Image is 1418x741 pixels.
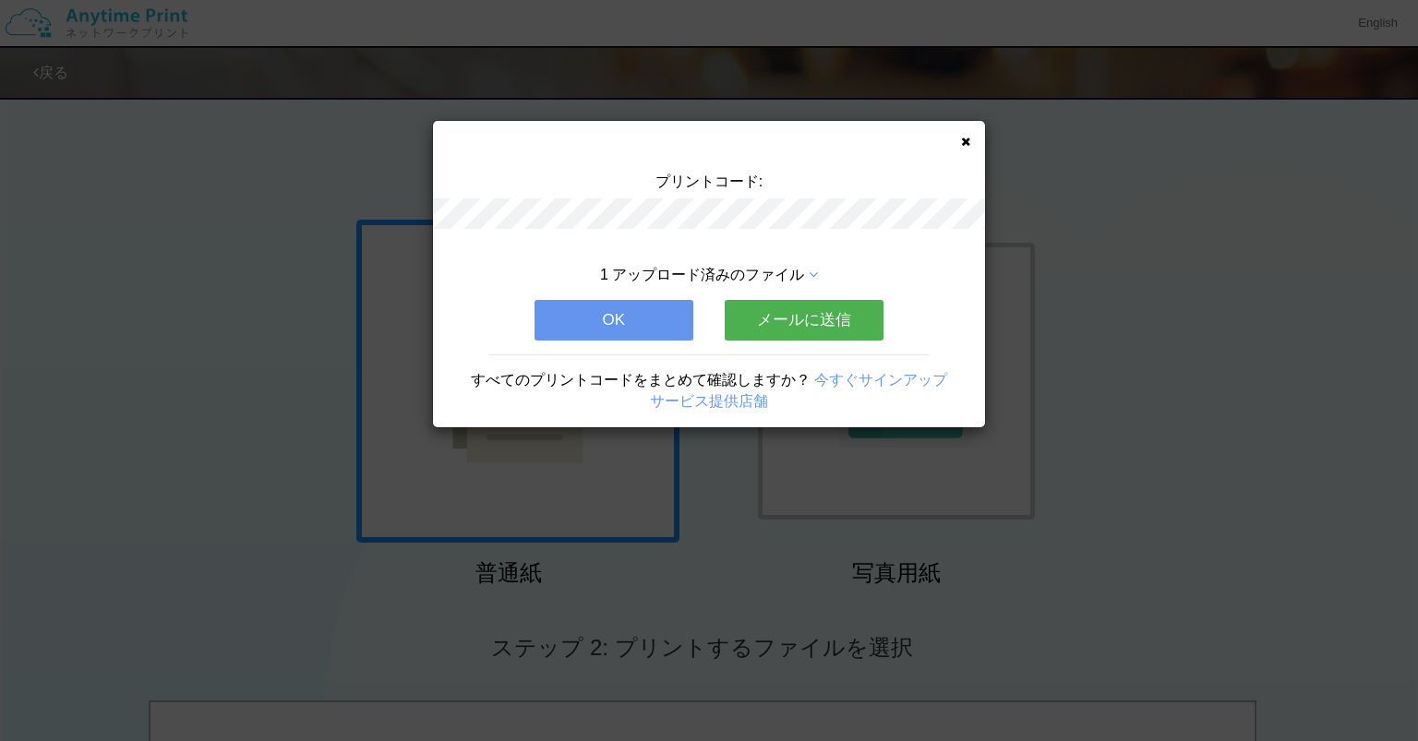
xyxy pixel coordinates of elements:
[600,267,804,282] span: 1 アップロード済みのファイル
[814,372,947,388] a: 今すぐサインアップ
[471,372,811,388] span: すべてのプリントコードをまとめて確認しますか？
[725,300,883,341] button: メールに送信
[535,300,693,341] button: OK
[650,393,768,409] a: サービス提供店舗
[655,173,763,189] span: プリントコード:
